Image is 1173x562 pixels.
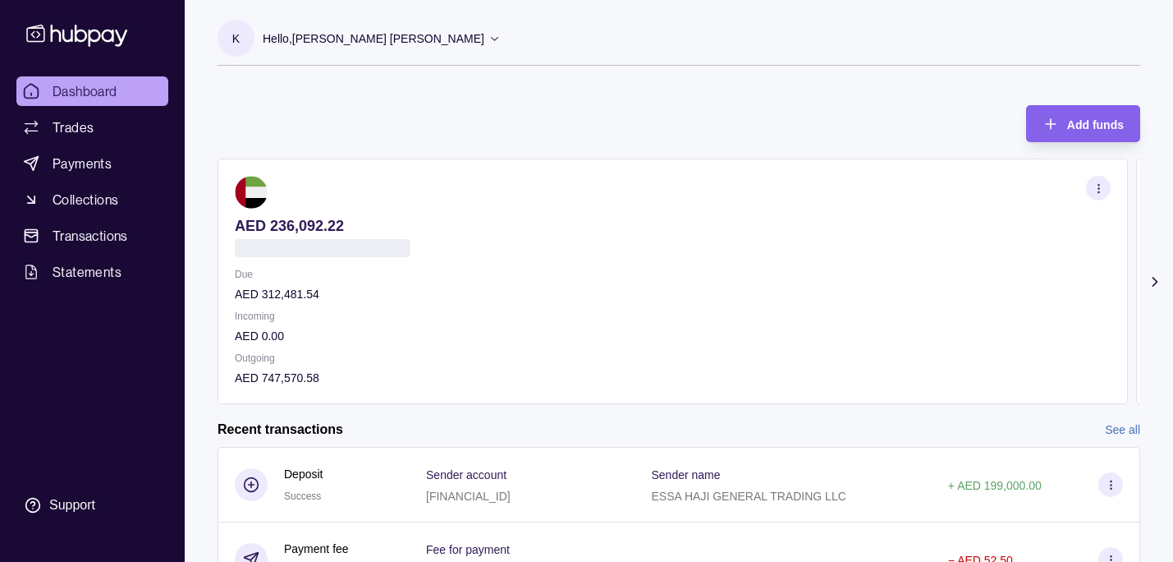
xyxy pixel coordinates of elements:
p: AED 747,570.58 [235,369,1111,387]
span: Transactions [53,226,128,246]
a: Payments [16,149,168,178]
p: Deposit [284,465,323,483]
img: ae [235,176,268,209]
button: Add funds [1026,105,1140,142]
a: See all [1105,421,1140,439]
p: AED 236,092.22 [235,217,1111,235]
p: Sender account [426,468,506,481]
a: Collections [16,185,168,214]
p: [FINANCIAL_ID] [426,490,511,503]
span: Statements [53,262,121,282]
p: Due [235,265,1111,283]
p: K [232,30,240,48]
a: Dashboard [16,76,168,106]
p: Fee for payment [426,543,510,556]
p: AED 0.00 [235,327,1111,345]
a: Support [16,488,168,523]
p: Incoming [235,307,1111,325]
span: Dashboard [53,81,117,101]
p: Outgoing [235,349,1111,367]
span: Collections [53,190,118,210]
a: Trades [16,113,168,142]
p: Payment fee [284,540,349,558]
a: Transactions [16,221,168,251]
span: Success [284,491,321,502]
p: ESSA HAJI GENERAL TRADING LLC [651,490,845,503]
h2: Recent transactions [218,421,343,439]
p: AED 312,481.54 [235,285,1111,303]
span: Add funds [1067,118,1124,131]
span: Payments [53,154,112,173]
p: + AED 199,000.00 [948,479,1042,492]
a: Statements [16,257,168,287]
p: Sender name [651,468,720,481]
p: Hello, [PERSON_NAME] [PERSON_NAME] [263,30,484,48]
span: Trades [53,117,94,137]
div: Support [49,496,95,514]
